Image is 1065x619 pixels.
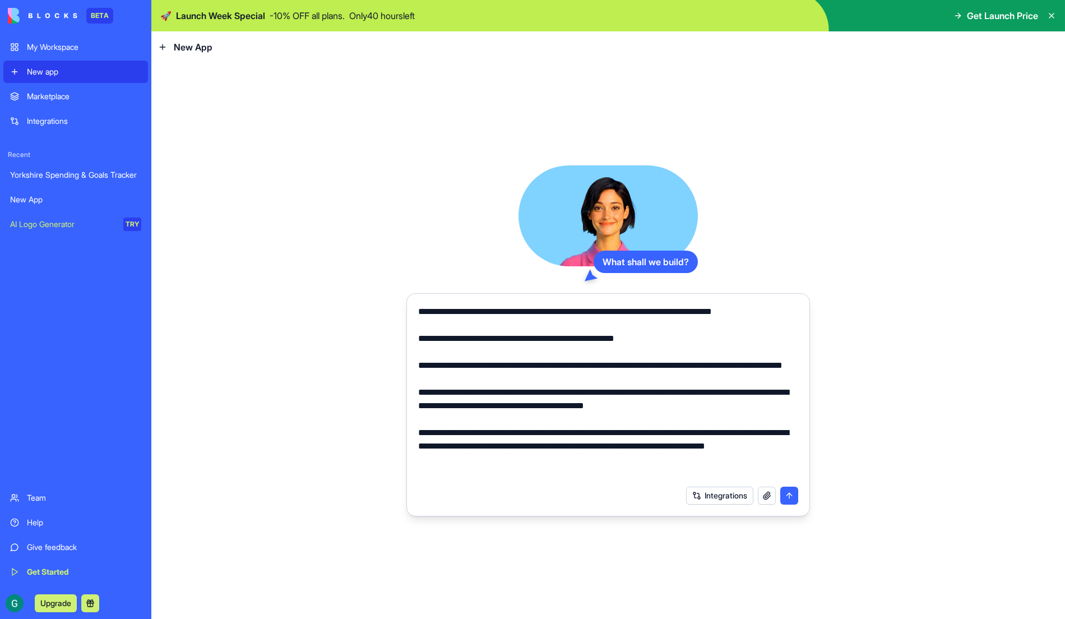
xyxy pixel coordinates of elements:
[8,8,113,24] a: BETA
[27,116,141,127] div: Integrations
[174,40,212,54] span: New App
[3,536,148,558] a: Give feedback
[35,594,77,612] button: Upgrade
[6,594,24,612] img: ACg8ocJ70l8j_00R3Rkz_NdVC38STJhkDBRBtMj9fD5ZO0ySccuh=s96-c
[3,61,148,83] a: New app
[27,492,141,503] div: Team
[3,85,148,108] a: Marketplace
[123,218,141,231] div: TRY
[27,542,141,553] div: Give feedback
[967,9,1038,22] span: Get Launch Price
[3,188,148,211] a: New App
[3,511,148,534] a: Help
[3,164,148,186] a: Yorkshire Spending & Goals Tracker
[10,219,115,230] div: AI Logo Generator
[3,110,148,132] a: Integrations
[3,150,148,159] span: Recent
[27,566,141,578] div: Get Started
[349,9,415,22] p: Only 40 hours left
[160,9,172,22] span: 🚀
[35,597,77,608] a: Upgrade
[594,251,698,273] div: What shall we build?
[10,169,141,181] div: Yorkshire Spending & Goals Tracker
[3,213,148,235] a: AI Logo GeneratorTRY
[27,91,141,102] div: Marketplace
[86,8,113,24] div: BETA
[10,194,141,205] div: New App
[8,8,77,24] img: logo
[3,561,148,583] a: Get Started
[27,517,141,528] div: Help
[27,66,141,77] div: New app
[27,41,141,53] div: My Workspace
[176,9,265,22] span: Launch Week Special
[3,36,148,58] a: My Workspace
[3,487,148,509] a: Team
[686,487,753,505] button: Integrations
[270,9,345,22] p: - 10 % OFF all plans.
